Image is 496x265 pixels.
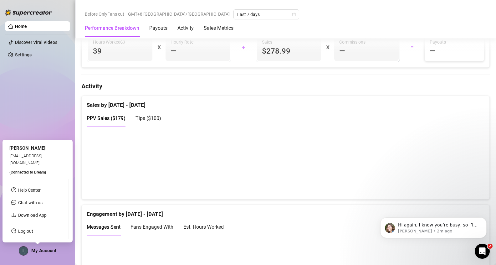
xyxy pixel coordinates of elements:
[183,223,224,231] div: Est. Hours Worked
[475,244,490,259] iframe: Intercom live chat
[93,46,147,56] span: 39
[19,247,28,255] img: ACg8ocIB2-_DDlQ1tsDnjf7P2NCSh4di4ioAJ8P-QhmsLtndf0RA-Q=s96-c
[404,42,421,52] div: =
[18,188,41,193] a: Help Center
[81,82,490,91] h4: Activity
[430,39,479,45] span: Payouts
[136,115,161,121] span: Tips ( $100 )
[488,244,493,249] span: 2
[157,42,161,52] div: X
[262,39,316,45] span: Sales
[11,200,16,205] span: message
[93,39,125,45] span: Hours Worked
[9,153,42,165] span: [EMAIL_ADDRESS][DOMAIN_NAME]
[149,24,167,32] div: Payouts
[31,248,56,253] span: My Account
[15,24,27,29] a: Home
[18,229,33,234] a: Log out
[5,9,52,16] img: logo-BBDzfeDw.svg
[430,46,436,56] span: —
[326,42,329,52] div: X
[85,9,124,19] span: Before OnlyFans cut
[9,170,46,174] span: (Connected to Dream )
[235,42,252,52] div: +
[128,9,230,19] span: GMT+8 [GEOGRAPHIC_DATA]/[GEOGRAPHIC_DATA]
[130,224,173,230] span: Fans Engaged With
[171,46,176,56] span: —
[87,115,125,121] span: PPV Sales ( $179 )
[237,10,295,19] span: Last 7 days
[15,40,57,45] a: Discover Viral Videos
[15,52,32,57] a: Settings
[87,205,484,218] div: Engagement by [DATE] - [DATE]
[177,24,194,32] div: Activity
[6,226,69,236] li: Log out
[120,40,125,44] span: info-circle
[171,39,193,45] article: Hourly Rate
[262,46,316,56] span: $278.99
[204,24,233,32] div: Sales Metrics
[339,46,345,56] span: —
[339,39,366,45] article: Commissions
[9,145,45,151] span: [PERSON_NAME]
[85,24,139,32] div: Performance Breakdown
[292,13,296,16] span: calendar
[87,224,120,230] span: Messages Sent
[371,204,496,248] iframe: Intercom notifications message
[18,213,47,218] a: Download App
[87,96,484,109] div: Sales by [DATE] - [DATE]
[18,200,43,205] span: Chat with us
